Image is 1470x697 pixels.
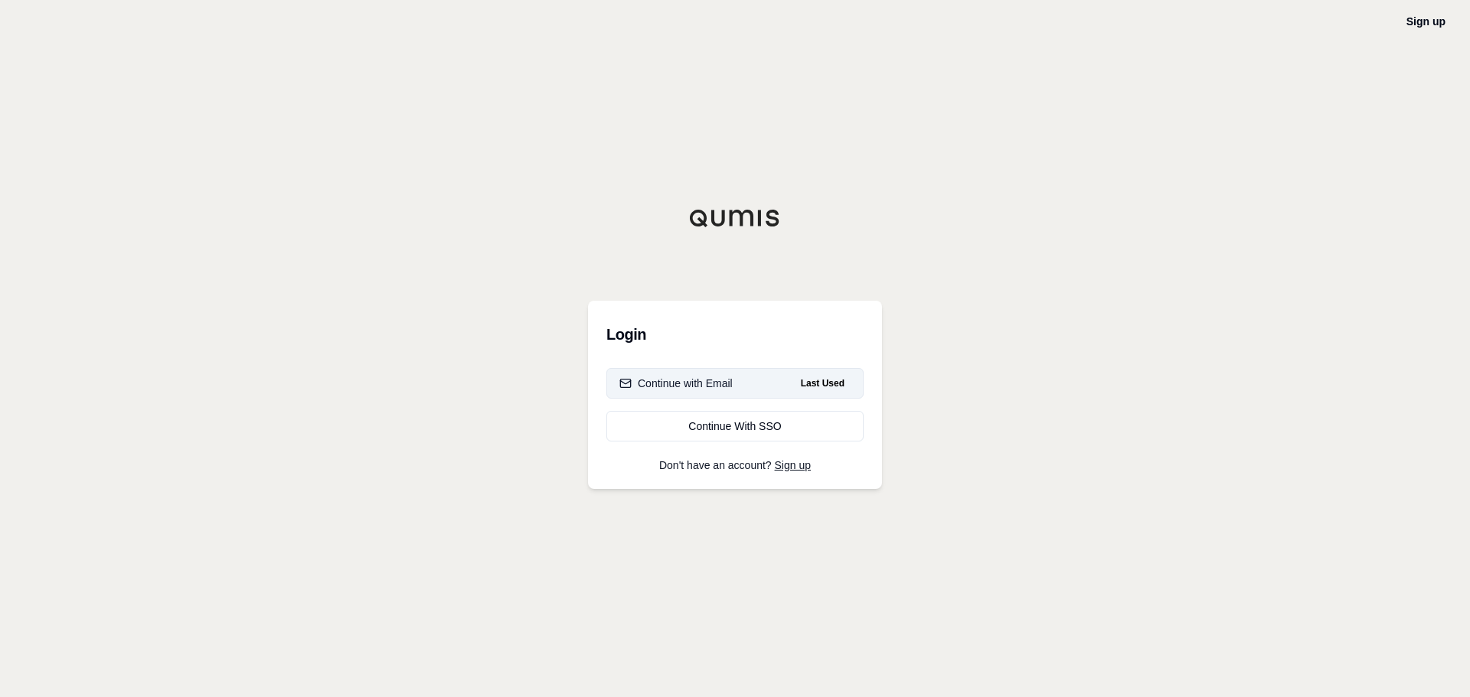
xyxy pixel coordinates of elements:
[689,209,781,227] img: Qumis
[606,368,864,399] button: Continue with EmailLast Used
[619,376,733,391] div: Continue with Email
[606,460,864,471] p: Don't have an account?
[795,374,851,392] span: Last Used
[775,459,811,471] a: Sign up
[619,419,851,434] div: Continue With SSO
[606,411,864,441] a: Continue With SSO
[1406,15,1445,28] a: Sign up
[606,319,864,350] h3: Login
